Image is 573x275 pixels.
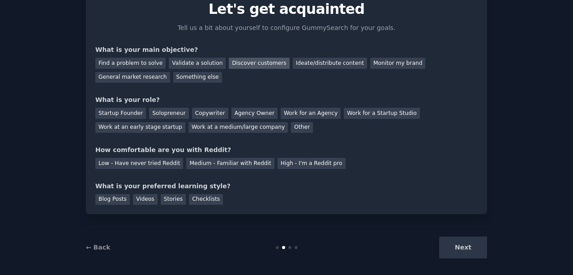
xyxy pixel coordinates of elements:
div: What is your role? [95,95,478,105]
div: High - I'm a Reddit pro [278,158,346,169]
div: Other [291,122,313,133]
div: General market research [95,72,170,83]
div: Medium - Familiar with Reddit [186,158,274,169]
div: Work at an early stage startup [95,122,185,133]
div: Checklists [189,194,223,205]
div: Stories [161,194,186,205]
div: What is your main objective? [95,45,478,55]
div: Blog Posts [95,194,130,205]
p: Tell us a bit about yourself to configure GummySearch for your goals. [174,23,399,33]
div: Agency Owner [231,108,278,119]
div: What is your preferred learning style? [95,182,478,191]
div: Discover customers [229,58,289,69]
div: Work for a Startup Studio [344,108,419,119]
p: Let's get acquainted [95,1,478,17]
div: Monitor my brand [370,58,425,69]
div: Videos [133,194,158,205]
div: Ideate/distribute content [293,58,367,69]
div: Work for an Agency [281,108,341,119]
div: Find a problem to solve [95,58,166,69]
div: How comfortable are you with Reddit? [95,145,478,155]
div: Startup Founder [95,108,146,119]
a: ← Back [86,244,110,251]
div: Work at a medium/large company [188,122,288,133]
div: Something else [173,72,222,83]
div: Validate a solution [169,58,226,69]
div: Copywriter [192,108,228,119]
div: Low - Have never tried Reddit [95,158,183,169]
div: Solopreneur [149,108,188,119]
